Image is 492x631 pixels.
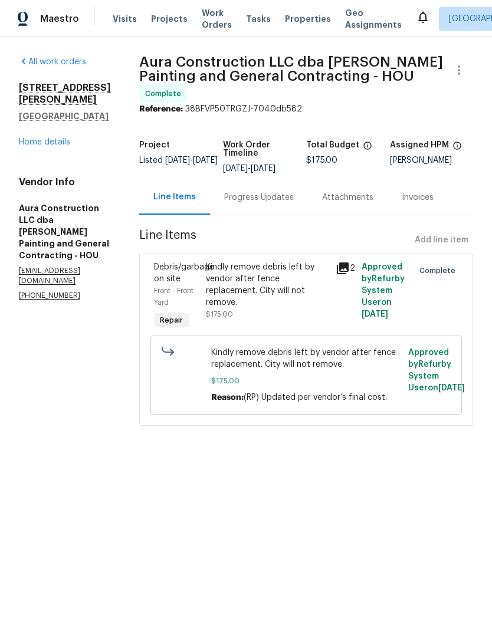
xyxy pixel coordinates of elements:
[19,202,111,261] h5: Aura Construction LLC dba [PERSON_NAME] Painting and General Contracting - HOU
[211,375,402,387] span: $175.00
[390,156,474,165] div: [PERSON_NAME]
[362,310,388,318] span: [DATE]
[345,7,402,31] span: Geo Assignments
[193,156,218,165] span: [DATE]
[438,384,465,392] span: [DATE]
[139,105,183,113] b: Reference:
[306,141,359,149] h5: Total Budget
[139,141,170,149] h5: Project
[139,55,443,83] span: Aura Construction LLC dba [PERSON_NAME] Painting and General Contracting - HOU
[336,261,355,275] div: 2
[408,349,465,392] span: Approved by Refurby System User on
[362,263,405,318] span: Approved by Refurby System User on
[139,103,473,115] div: 38BFVP50TRGZJ-7040db582
[244,393,387,402] span: (RP) Updated per vendor’s final cost.
[402,192,434,203] div: Invoices
[206,311,233,318] span: $175.00
[211,393,244,402] span: Reason:
[419,265,460,277] span: Complete
[40,13,79,25] span: Maestro
[452,141,462,156] span: The hpm assigned to this work order.
[145,88,186,100] span: Complete
[285,13,331,25] span: Properties
[206,261,329,308] div: Kindly remove debris left by vendor after fence replacement. City will not remove.
[151,13,188,25] span: Projects
[19,176,111,188] h4: Vendor Info
[224,192,294,203] div: Progress Updates
[390,141,449,149] h5: Assigned HPM
[19,58,86,66] a: All work orders
[246,15,271,23] span: Tasks
[113,13,137,25] span: Visits
[155,314,188,326] span: Repair
[154,263,214,283] span: Debris/garbage on site
[139,156,218,165] span: Listed
[363,141,372,156] span: The total cost of line items that have been proposed by Opendoor. This sum includes line items th...
[153,191,196,203] div: Line Items
[211,347,402,370] span: Kindly remove debris left by vendor after fence replacement. City will not remove.
[165,156,218,165] span: -
[139,229,410,251] span: Line Items
[322,192,373,203] div: Attachments
[251,165,275,173] span: [DATE]
[19,138,70,146] a: Home details
[223,165,275,173] span: -
[223,141,307,157] h5: Work Order Timeline
[223,165,248,173] span: [DATE]
[165,156,190,165] span: [DATE]
[154,287,193,306] span: Front - Front Yard
[202,7,232,31] span: Work Orders
[306,156,337,165] span: $175.00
